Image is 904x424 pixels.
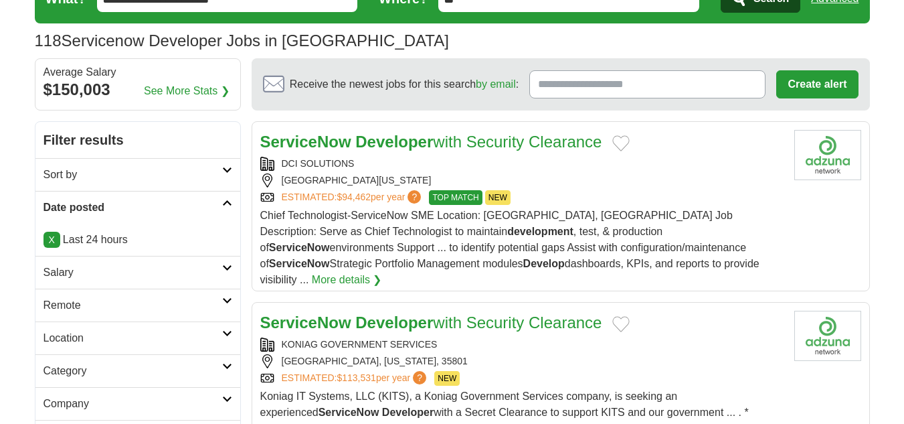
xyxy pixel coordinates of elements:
span: NEW [434,371,460,386]
h2: Filter results [35,122,240,158]
div: $150,003 [43,78,232,102]
a: Company [35,387,240,420]
strong: ServiceNow [260,133,351,151]
strong: Develop [523,258,565,269]
strong: ServiceNow [269,258,330,269]
a: More details ❯ [312,272,382,288]
a: Date posted [35,191,240,224]
strong: Developer [382,407,434,418]
a: Salary [35,256,240,289]
strong: ServiceNow [319,407,379,418]
strong: Developer [355,133,433,151]
h2: Date posted [43,200,222,216]
span: ? [408,190,421,204]
a: Sort by [35,158,240,191]
div: DCI SOLUTIONS [260,157,784,171]
button: Create alert [776,70,858,98]
strong: development [507,226,573,237]
div: [GEOGRAPHIC_DATA][US_STATE] [260,173,784,188]
p: Last 24 hours [43,232,232,248]
span: TOP MATCH [429,190,482,205]
h2: Sort by [43,167,222,183]
a: ESTIMATED:$113,531per year? [282,371,430,386]
span: 118 [35,29,62,53]
a: Location [35,322,240,354]
span: $113,531 [337,372,375,383]
button: Add to favorite jobs [612,135,630,151]
strong: ServiceNow [269,242,330,253]
h1: Servicenow Developer Jobs in [GEOGRAPHIC_DATA] [35,31,449,50]
a: ServiceNow Developerwith Security Clearance [260,133,602,151]
a: Remote [35,289,240,322]
h2: Company [43,396,222,412]
h2: Remote [43,297,222,313]
a: See More Stats ❯ [144,83,230,99]
h2: Salary [43,265,222,281]
span: $94,462 [337,192,371,202]
h2: Category [43,363,222,379]
a: Category [35,354,240,387]
a: ServiceNow Developerwith Security Clearance [260,313,602,332]
strong: ServiceNow [260,313,351,332]
a: by email [476,78,516,90]
span: Chief Technologist-ServiceNow SME Location: [GEOGRAPHIC_DATA], [GEOGRAPHIC_DATA] Job Description:... [260,210,759,285]
a: X [43,232,60,248]
span: ? [413,371,426,384]
div: Average Salary [43,67,232,78]
strong: Developer [355,313,433,332]
span: Receive the newest jobs for this search : [290,76,519,92]
img: Company logo [794,130,861,180]
div: KONIAG GOVERNMENT SERVICES [260,338,784,352]
a: ESTIMATED:$94,462per year? [282,190,424,205]
h2: Location [43,330,222,346]
button: Add to favorite jobs [612,316,630,332]
div: [GEOGRAPHIC_DATA], [US_STATE], 35801 [260,354,784,368]
span: NEW [485,190,511,205]
img: Company logo [794,311,861,361]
